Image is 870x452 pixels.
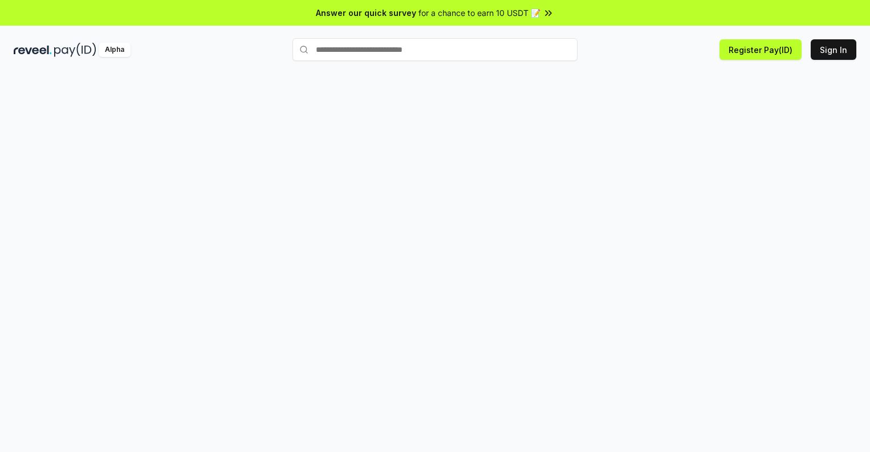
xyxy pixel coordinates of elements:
[99,43,131,57] div: Alpha
[418,7,540,19] span: for a chance to earn 10 USDT 📝
[54,43,96,57] img: pay_id
[811,39,856,60] button: Sign In
[14,43,52,57] img: reveel_dark
[316,7,416,19] span: Answer our quick survey
[719,39,802,60] button: Register Pay(ID)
